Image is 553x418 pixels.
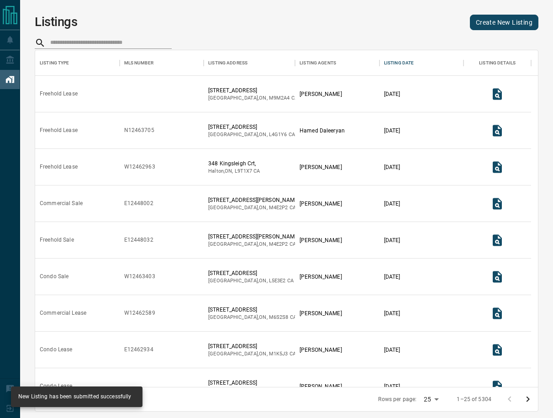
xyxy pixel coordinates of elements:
[204,50,295,76] div: Listing Address
[300,50,336,76] div: Listing Agents
[384,346,400,354] p: [DATE]
[384,50,414,76] div: Listing Date
[208,306,296,314] p: [STREET_ADDRESS]
[384,273,400,281] p: [DATE]
[300,382,342,391] p: [PERSON_NAME]
[124,163,155,171] div: W12462963
[488,195,506,213] button: View Listing Details
[208,196,299,204] p: [STREET_ADDRESS][PERSON_NAME]
[488,268,506,286] button: View Listing Details
[208,168,260,175] p: Halton , ON , CA
[208,342,296,350] p: [STREET_ADDRESS]
[40,309,86,317] div: Commercial Lease
[269,205,288,211] span: m4e2p2
[300,200,342,208] p: [PERSON_NAME]
[379,50,464,76] div: Listing Date
[420,393,442,406] div: 25
[40,127,78,134] div: Freehold Lease
[208,277,294,285] p: [GEOGRAPHIC_DATA] , ON , CA
[208,379,296,387] p: [STREET_ADDRESS]
[208,269,294,277] p: [STREET_ADDRESS]
[208,86,298,95] p: [STREET_ADDRESS]
[208,387,296,394] p: [GEOGRAPHIC_DATA] , ON , CA
[208,95,298,102] p: [GEOGRAPHIC_DATA] , ON , CA
[384,127,400,135] p: [DATE]
[40,163,78,171] div: Freehold Lease
[124,50,153,76] div: MLS Number
[124,236,153,244] div: E12448032
[269,314,289,320] span: m6s2s8
[300,273,342,281] p: [PERSON_NAME]
[488,231,506,249] button: View Listing Details
[208,204,299,212] p: [GEOGRAPHIC_DATA] , ON , CA
[488,158,506,176] button: View Listing Details
[208,233,299,241] p: [STREET_ADDRESS][PERSON_NAME]
[479,50,516,76] div: Listing Details
[235,168,253,174] span: l9t1x7
[35,50,120,76] div: Listing Type
[384,382,400,391] p: [DATE]
[40,50,69,76] div: Listing Type
[384,200,400,208] p: [DATE]
[124,127,154,134] div: N12463705
[384,309,400,317] p: [DATE]
[40,382,72,390] div: Condo Lease
[378,396,416,403] p: Rows per page:
[40,90,78,98] div: Freehold Lease
[40,346,72,354] div: Condo Lease
[300,346,342,354] p: [PERSON_NAME]
[40,273,68,280] div: Condo Sale
[384,236,400,244] p: [DATE]
[208,314,296,321] p: [GEOGRAPHIC_DATA] , ON , CA
[300,127,345,135] p: Hamed Daleeryan
[124,309,155,317] div: W12462589
[269,351,288,357] span: m1k5j3
[120,50,204,76] div: MLS Number
[488,377,506,396] button: View Listing Details
[208,131,295,138] p: [GEOGRAPHIC_DATA] , ON , CA
[124,200,153,207] div: E12448002
[384,90,400,98] p: [DATE]
[457,396,491,403] p: 1–25 of 5304
[470,15,538,30] a: Create New Listing
[35,15,78,29] h1: Listings
[300,163,342,171] p: [PERSON_NAME]
[124,346,153,354] div: E12462934
[384,163,400,171] p: [DATE]
[208,123,295,131] p: [STREET_ADDRESS]
[40,200,83,207] div: Commercial Sale
[488,122,506,140] button: View Listing Details
[488,85,506,103] button: View Listing Details
[269,132,287,138] span: l4g1y6
[208,159,260,168] p: 348 Kingsleigh Crt,
[300,90,342,98] p: [PERSON_NAME]
[269,241,288,247] span: m4e2p2
[40,236,74,244] div: Freehold Sale
[488,341,506,359] button: View Listing Details
[124,273,155,280] div: W12463403
[18,389,132,404] div: New Listing has been submitted successfully
[269,278,286,284] span: l5e3e2
[463,50,531,76] div: Listing Details
[519,390,537,408] button: Go to next page
[269,95,290,101] span: m9m2a4
[295,50,379,76] div: Listing Agents
[300,236,342,244] p: [PERSON_NAME]
[208,241,299,248] p: [GEOGRAPHIC_DATA] , ON , CA
[208,50,248,76] div: Listing Address
[208,350,296,358] p: [GEOGRAPHIC_DATA] , ON , CA
[488,304,506,323] button: View Listing Details
[300,309,342,317] p: [PERSON_NAME]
